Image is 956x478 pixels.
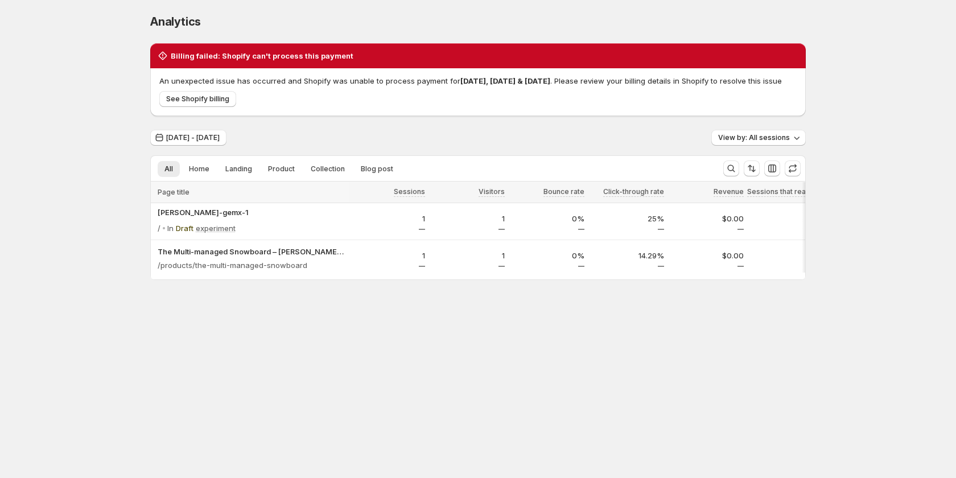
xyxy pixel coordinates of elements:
[751,213,859,224] p: 0
[432,250,505,261] p: 1
[460,76,550,85] span: [DATE], [DATE] & [DATE]
[603,187,664,196] span: Click-through rate
[167,222,174,234] p: In
[714,187,744,196] span: Revenue
[744,160,760,176] button: Sort the results
[159,91,236,107] button: See Shopify billing
[158,222,160,234] p: /
[158,188,189,197] span: Page title
[158,207,345,218] button: [PERSON_NAME]-gemx-1
[159,75,797,86] p: An unexpected issue has occurred and Shopify was unable to process payment for . Please review yo...
[158,246,345,257] button: The Multi-managed Snowboard – [PERSON_NAME]-gemx-1
[512,213,584,224] p: 0%
[352,213,425,224] p: 1
[166,133,220,142] span: [DATE] - [DATE]
[311,164,345,174] span: Collection
[723,160,739,176] button: Search and filter results
[189,164,209,174] span: Home
[747,187,856,196] span: Sessions that reached checkout
[352,250,425,261] p: 1
[394,187,425,196] span: Sessions
[196,222,236,234] p: experiment
[512,250,584,261] p: 0%
[671,250,744,261] p: $0.00
[166,94,229,104] span: See Shopify billing
[591,213,664,224] p: 25%
[164,164,173,174] span: All
[718,133,790,142] span: View by: All sessions
[150,15,201,28] span: Analytics
[150,130,226,146] button: [DATE] - [DATE]
[543,187,584,196] span: Bounce rate
[591,250,664,261] p: 14.29%
[171,50,353,61] h2: Billing failed: Shopify can't process this payment
[479,187,505,196] span: Visitors
[268,164,295,174] span: Product
[711,130,806,146] button: View by: All sessions
[751,250,859,261] p: 0
[361,164,393,174] span: Blog post
[176,222,193,234] p: Draft
[225,164,252,174] span: Landing
[432,213,505,224] p: 1
[671,213,744,224] p: $0.00
[158,259,307,271] p: /products/the-multi-managed-snowboard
